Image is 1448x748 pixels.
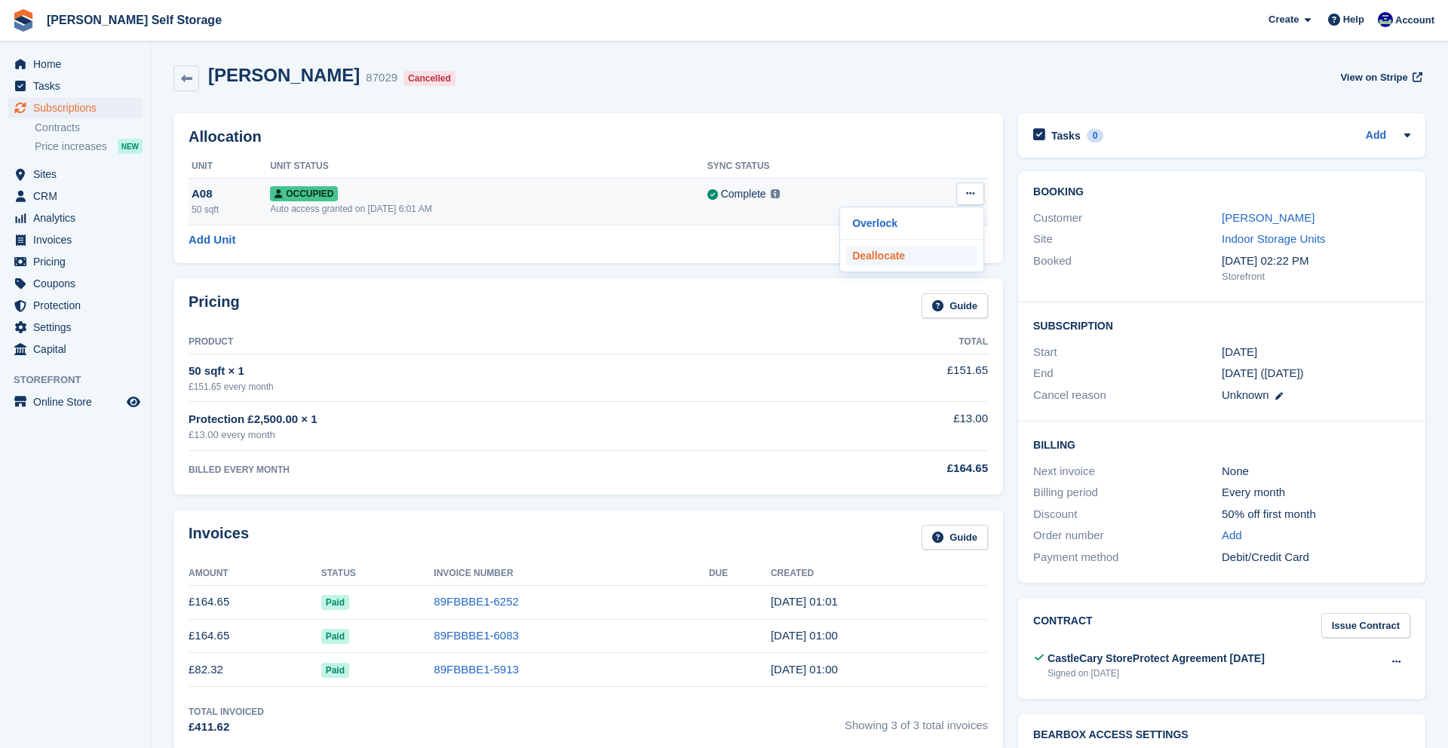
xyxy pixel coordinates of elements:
[8,207,143,228] a: menu
[189,653,321,687] td: £82.32
[1033,186,1410,198] h2: Booking
[1222,527,1242,544] a: Add
[1033,231,1222,248] div: Site
[1033,527,1222,544] div: Order number
[8,391,143,412] a: menu
[35,121,143,135] a: Contracts
[189,562,321,586] th: Amount
[1222,232,1326,245] a: Indoor Storage Units
[922,293,988,318] a: Guide
[1222,506,1410,523] div: 50% off first month
[8,54,143,75] a: menu
[1366,127,1386,145] a: Add
[795,402,988,451] td: £13.00
[709,562,771,586] th: Due
[771,562,988,586] th: Created
[1033,437,1410,452] h2: Billing
[8,317,143,338] a: menu
[270,202,707,216] div: Auto access granted on [DATE] 6:01 AM
[1222,484,1410,501] div: Every month
[1222,463,1410,480] div: None
[189,411,795,428] div: Protection £2,500.00 × 1
[1033,506,1222,523] div: Discount
[771,629,838,642] time: 2025-06-23 00:00:19 UTC
[1340,70,1407,85] span: View on Stripe
[192,203,270,216] div: 50 sqft
[1033,484,1222,501] div: Billing period
[1033,210,1222,227] div: Customer
[189,380,795,394] div: £151.65 every month
[1033,253,1222,284] div: Booked
[771,189,780,198] img: icon-info-grey-7440780725fd019a000dd9b08b2336e03edf1995a4989e88bcd33f0948082b44.svg
[189,525,249,550] h2: Invoices
[1033,365,1222,382] div: End
[33,295,124,316] span: Protection
[189,585,321,619] td: £164.65
[1033,729,1410,741] h2: BearBox Access Settings
[8,97,143,118] a: menu
[12,9,35,32] img: stora-icon-8386f47178a22dfd0bd8f6a31ec36ba5ce8667c1dd55bd0f319d3a0aa187defe.svg
[41,8,228,32] a: [PERSON_NAME] Self Storage
[1033,387,1222,404] div: Cancel reason
[8,229,143,250] a: menu
[189,293,240,318] h2: Pricing
[321,595,349,610] span: Paid
[846,213,977,233] a: Overlock
[8,164,143,185] a: menu
[270,186,338,201] span: Occupied
[189,705,264,719] div: Total Invoiced
[434,562,709,586] th: Invoice Number
[366,69,397,87] div: 87029
[721,186,766,202] div: Complete
[35,138,143,155] a: Price increases NEW
[1222,211,1315,224] a: [PERSON_NAME]
[1048,667,1265,680] div: Signed on [DATE]
[771,595,838,608] time: 2025-07-23 00:01:48 UTC
[8,185,143,207] a: menu
[1033,549,1222,566] div: Payment method
[1033,613,1093,638] h2: Contract
[1051,129,1081,143] h2: Tasks
[434,629,519,642] a: 89FBBBE1-6083
[1378,12,1393,27] img: Justin Farthing
[124,393,143,411] a: Preview store
[14,372,150,388] span: Storefront
[846,246,977,265] a: Deallocate
[189,363,795,380] div: 50 sqft × 1
[321,663,349,678] span: Paid
[118,139,143,154] div: NEW
[795,330,988,354] th: Total
[1087,129,1104,143] div: 0
[795,460,988,477] div: £164.65
[33,391,124,412] span: Online Store
[1321,613,1410,638] a: Issue Contract
[189,330,795,354] th: Product
[1222,388,1269,401] span: Unknown
[189,231,235,249] a: Add Unit
[1222,269,1410,284] div: Storefront
[208,65,360,85] h2: [PERSON_NAME]
[189,619,321,653] td: £164.65
[33,207,124,228] span: Analytics
[270,155,707,179] th: Unit Status
[1395,13,1434,28] span: Account
[1033,344,1222,361] div: Start
[33,251,124,272] span: Pricing
[1222,253,1410,270] div: [DATE] 02:22 PM
[33,75,124,97] span: Tasks
[8,339,143,360] a: menu
[1033,317,1410,333] h2: Subscription
[1222,344,1257,361] time: 2025-05-23 00:00:00 UTC
[35,139,107,154] span: Price increases
[771,663,838,676] time: 2025-05-23 00:00:48 UTC
[8,75,143,97] a: menu
[845,705,988,736] span: Showing 3 of 3 total invoices
[189,155,270,179] th: Unit
[33,185,124,207] span: CRM
[1269,12,1299,27] span: Create
[795,354,988,401] td: £151.65
[1343,12,1364,27] span: Help
[434,595,519,608] a: 89FBBBE1-6252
